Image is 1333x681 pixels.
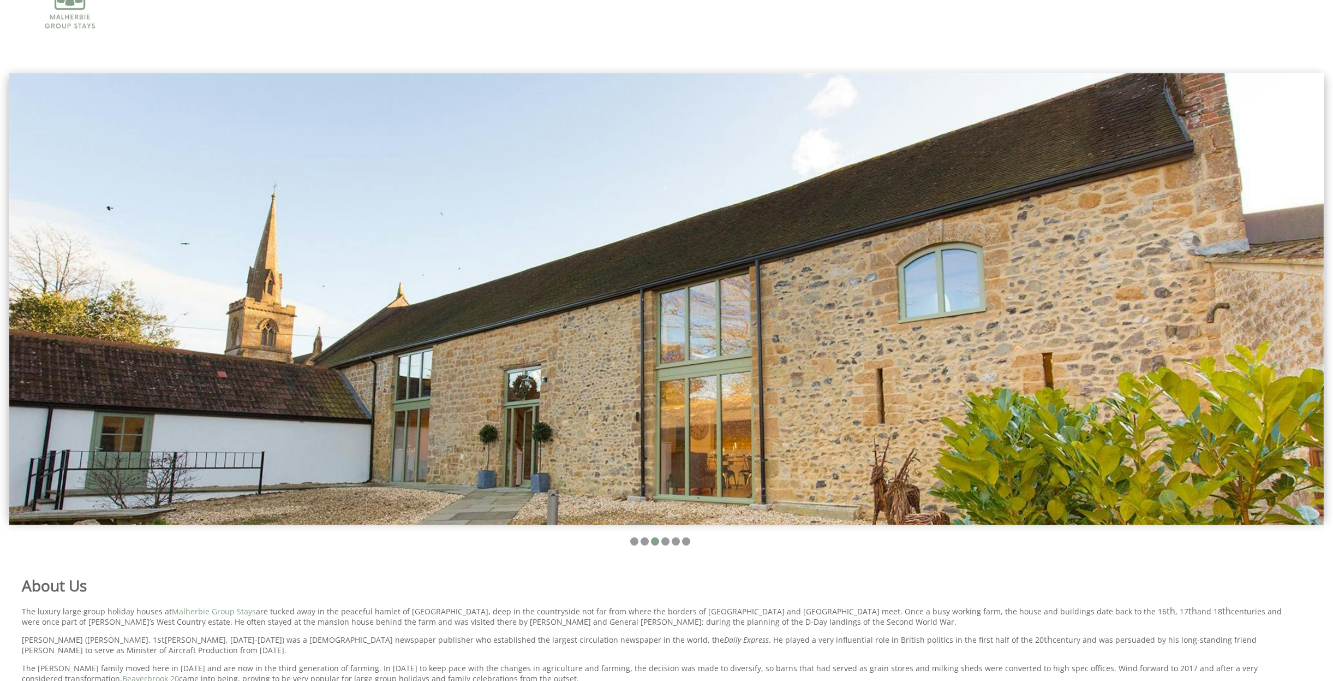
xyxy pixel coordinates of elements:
[1167,605,1175,617] sup: th
[157,633,165,646] sup: st
[1044,633,1053,646] sup: th
[22,635,1298,655] p: [PERSON_NAME] ([PERSON_NAME], 1 [PERSON_NAME], [DATE]-[DATE]) was a [DEMOGRAPHIC_DATA] newspaper ...
[172,606,256,617] a: Malherbie Group Stays
[1222,605,1231,617] sup: th
[724,635,769,645] em: Daily Express
[22,606,1298,627] p: The luxury large group holiday houses at are tucked away in the peaceful hamlet of [GEOGRAPHIC_DA...
[1188,605,1197,617] sup: th
[22,575,1298,596] h1: About Us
